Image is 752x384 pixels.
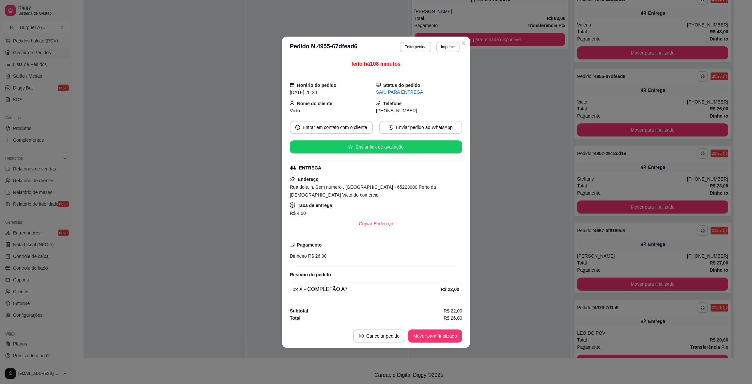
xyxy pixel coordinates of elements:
[299,164,321,171] div: ENTREGA
[290,315,300,321] strong: Total
[348,144,353,149] span: star
[408,329,462,343] button: Mover para finalizado
[290,308,308,313] strong: Subtotal
[297,242,321,248] strong: Pagamento
[458,38,469,48] button: Close
[295,125,300,129] span: whats-app
[383,82,420,88] strong: Status do pedido
[400,41,431,52] button: Editarpedido
[290,89,317,95] span: [DATE] 20:20
[290,108,300,113] span: Victo
[290,272,331,277] strong: Resumo do pedido
[444,314,462,322] span: R$ 26,00
[297,101,332,106] strong: Nome do cliente
[379,120,462,134] button: whats-appEnviar pedido ao WhatsApp
[359,334,364,338] span: close-circle
[441,287,459,292] strong: R$ 22,00
[290,83,294,87] span: calendar
[436,41,460,52] button: Imprimir
[297,82,337,88] strong: Horário do pedido
[376,108,417,113] span: [PHONE_NUMBER]
[352,61,400,66] span: feito há 108 minutos
[293,287,298,292] strong: 1 x
[383,101,402,106] strong: Telefone
[376,83,381,87] span: desktop
[290,41,357,52] h3: Pedido N. 4955-67dfead6
[389,125,393,129] span: whats-app
[353,217,398,230] button: Copiar Endereço
[290,184,436,197] span: Rua dois, n. Sem número , [GEOGRAPHIC_DATA] - 65223000 Perto da [DEMOGRAPHIC_DATA] Victo do comércio
[376,88,462,95] div: SAIU PARA ENTREGA
[290,211,306,216] span: R$ 4,00
[444,307,462,314] span: R$ 22,00
[376,101,381,105] span: phone
[307,253,327,259] span: R$ 26,00
[298,203,332,208] strong: Taxa de entrega
[290,176,295,181] span: pushpin
[298,176,319,182] strong: Endereço
[290,202,295,208] span: dollar
[290,140,462,153] button: starEnviar link de avaliação
[353,329,405,343] button: close-circleCancelar pedido
[290,253,307,259] span: Dinheiro
[290,101,294,105] span: user
[293,285,441,293] div: X - COMPLETÃO A7
[290,120,373,134] button: whats-appEntrar em contato com o cliente
[290,242,294,247] span: credit-card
